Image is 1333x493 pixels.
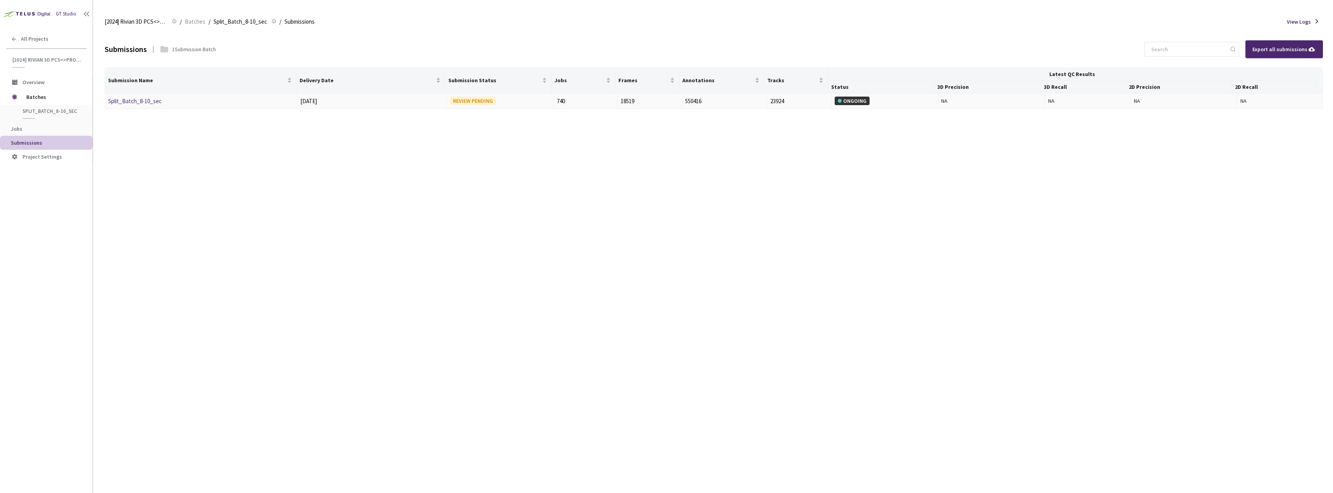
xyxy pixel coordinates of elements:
th: 2D Recall [1232,81,1317,93]
span: Submission Name [108,77,286,83]
span: Jobs [555,77,604,83]
th: Delivery Date [296,68,445,93]
th: Tracks [764,68,828,93]
th: Status [828,81,934,93]
span: Split_Batch_8-10_sec [214,17,267,26]
th: Frames [615,68,679,93]
input: Search [1147,42,1229,56]
span: All Projects [21,36,48,42]
th: Submission Status [445,68,551,93]
div: Submissions [105,43,147,55]
div: NA [1240,97,1319,105]
a: Batches [183,17,207,26]
span: Batches [26,89,79,105]
li: / [208,17,210,26]
div: 1 Submission Batch [172,45,216,54]
span: [2024] Rivian 3D PCS<>Production [105,17,167,26]
div: NA [1134,97,1234,105]
th: Latest QC Results [828,68,1317,81]
div: ONGOING [835,97,870,105]
span: [2024] Rivian 3D PCS<>Production [12,57,82,63]
span: View Logs [1287,17,1311,26]
span: Frames [618,77,668,83]
th: Annotations [679,68,765,93]
span: Tracks [767,77,817,83]
div: 23924 [770,97,828,106]
th: Submission Name [105,68,296,93]
th: 3D Recall [1041,81,1126,93]
span: Project Settings [22,153,62,160]
span: Submission Status [448,77,541,83]
div: NA [941,97,1042,105]
div: REVIEW PENDING [450,97,496,105]
a: Split_Batch_8-10_sec [108,97,162,105]
span: Delivery Date [300,77,434,83]
span: Jobs [11,125,22,132]
span: Batches [185,17,205,26]
span: Submissions [284,17,315,26]
th: 3D Precision [934,81,1040,93]
div: 740 [557,97,614,106]
th: Jobs [551,68,615,93]
li: / [180,17,182,26]
span: Overview [22,79,45,86]
span: Submissions [11,139,42,146]
span: Split_Batch_8-10_sec [22,108,80,114]
span: Annotations [682,77,754,83]
div: [DATE] [300,97,443,106]
li: / [279,17,281,26]
div: Export all submissions [1252,45,1316,54]
div: 18519 [621,97,678,106]
div: GT Studio [56,10,76,18]
th: 2D Precision [1126,81,1232,93]
div: NA [1048,97,1127,105]
div: 550416 [685,97,764,106]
